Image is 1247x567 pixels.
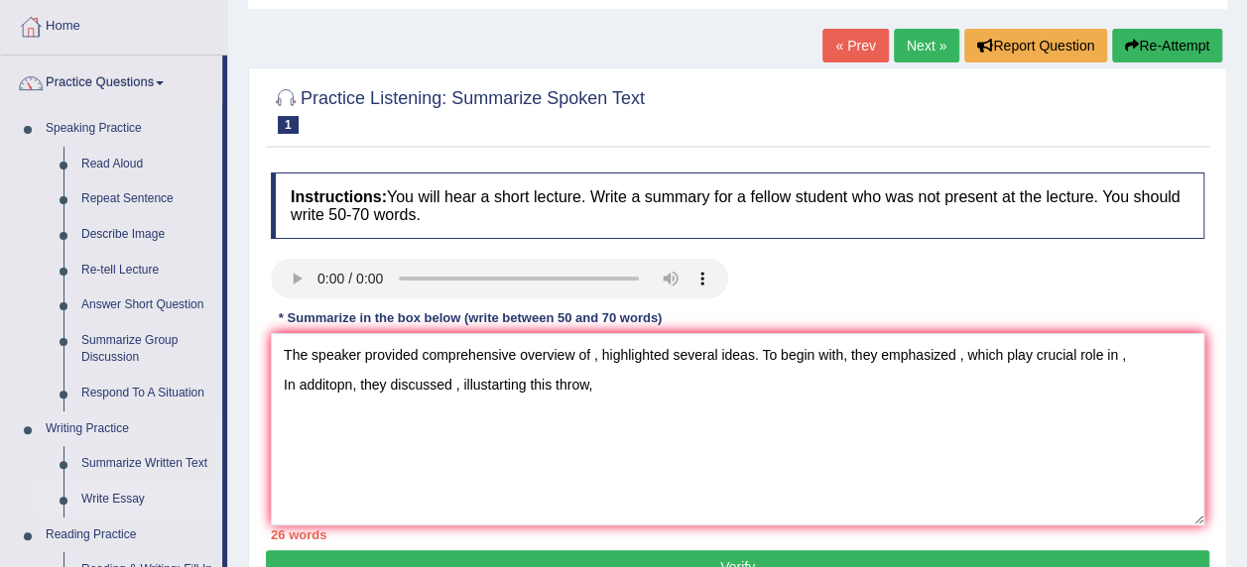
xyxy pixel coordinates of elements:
button: Re-Attempt [1112,29,1222,62]
a: Writing Practice [37,411,222,447]
div: 26 words [271,525,1204,544]
a: Respond To A Situation [72,376,222,411]
a: Read Aloud [72,147,222,182]
h2: Practice Listening: Summarize Spoken Text [271,84,645,134]
a: Re-tell Lecture [72,253,222,288]
a: Summarize Group Discussion [72,323,222,376]
a: Answer Short Question [72,287,222,323]
a: Next » [894,29,959,62]
a: Reading Practice [37,517,222,553]
a: Write Essay [72,482,222,517]
a: « Prev [822,29,888,62]
span: 1 [278,116,299,134]
a: Summarize Written Text [72,446,222,482]
button: Report Question [964,29,1107,62]
div: * Summarize in the box below (write between 50 and 70 words) [271,308,670,327]
a: Describe Image [72,217,222,253]
a: Practice Questions [1,56,222,105]
a: Repeat Sentence [72,181,222,217]
h4: You will hear a short lecture. Write a summary for a fellow student who was not present at the le... [271,172,1204,239]
b: Instructions: [291,188,387,205]
a: Speaking Practice [37,111,222,147]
